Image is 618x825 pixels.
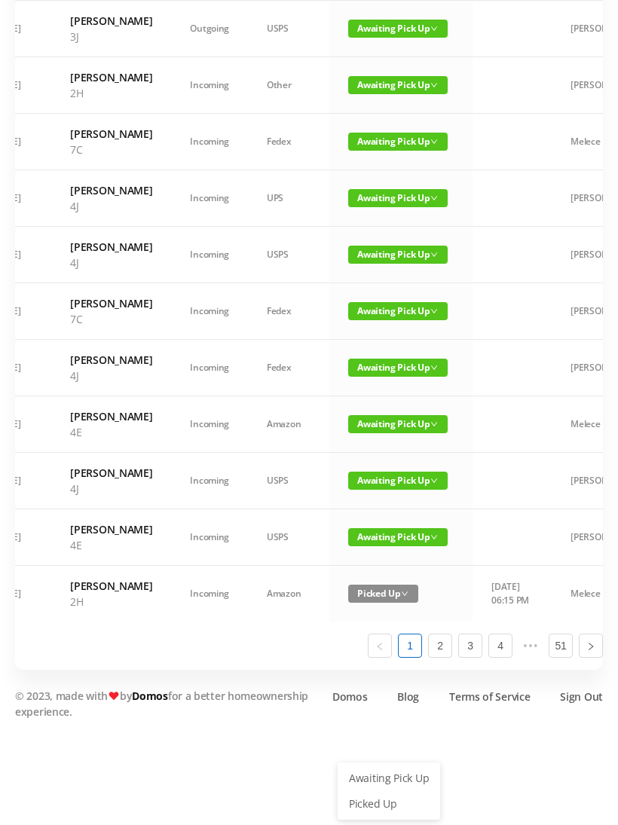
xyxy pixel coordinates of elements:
[430,307,438,315] i: icon: down
[398,634,422,658] li: 1
[449,689,530,704] a: Terms of Service
[430,533,438,541] i: icon: down
[401,590,408,597] i: icon: down
[171,114,248,170] td: Incoming
[70,29,152,44] p: 3J
[430,364,438,371] i: icon: down
[171,283,248,340] td: Incoming
[375,642,384,651] i: icon: left
[70,142,152,157] p: 7C
[171,340,248,396] td: Incoming
[248,566,329,622] td: Amazon
[248,227,329,283] td: USPS
[489,634,512,657] a: 4
[70,255,152,270] p: 4J
[248,340,329,396] td: Fedex
[430,420,438,428] i: icon: down
[519,634,543,658] li: Next 5 Pages
[348,415,448,433] span: Awaiting Pick Up
[348,20,448,38] span: Awaiting Pick Up
[549,634,573,658] li: 51
[248,283,329,340] td: Fedex
[430,25,438,32] i: icon: down
[348,472,448,490] span: Awaiting Pick Up
[70,465,152,481] h6: [PERSON_NAME]
[473,566,552,622] td: [DATE] 06:15 PM
[70,352,152,368] h6: [PERSON_NAME]
[70,69,152,85] h6: [PERSON_NAME]
[348,302,448,320] span: Awaiting Pick Up
[171,57,248,114] td: Incoming
[586,642,595,651] i: icon: right
[248,57,329,114] td: Other
[429,634,451,657] a: 2
[368,634,392,658] li: Previous Page
[459,634,482,657] a: 3
[519,634,543,658] span: •••
[70,239,152,255] h6: [PERSON_NAME]
[70,126,152,142] h6: [PERSON_NAME]
[488,634,512,658] li: 4
[397,689,419,704] a: Blog
[70,368,152,383] p: 4J
[171,509,248,566] td: Incoming
[348,528,448,546] span: Awaiting Pick Up
[458,634,482,658] li: 3
[430,138,438,145] i: icon: down
[332,689,368,704] a: Domos
[70,198,152,214] p: 4J
[430,194,438,202] i: icon: down
[348,359,448,377] span: Awaiting Pick Up
[560,689,603,704] a: Sign Out
[399,634,421,657] a: 1
[340,766,438,790] a: Awaiting Pick Up
[430,477,438,484] i: icon: down
[70,481,152,497] p: 4J
[171,170,248,227] td: Incoming
[70,594,152,610] p: 2H
[70,521,152,537] h6: [PERSON_NAME]
[579,634,603,658] li: Next Page
[171,453,248,509] td: Incoming
[348,133,448,151] span: Awaiting Pick Up
[248,396,329,453] td: Amazon
[430,81,438,89] i: icon: down
[348,246,448,264] span: Awaiting Pick Up
[171,1,248,57] td: Outgoing
[248,453,329,509] td: USPS
[340,792,438,816] a: Picked Up
[248,509,329,566] td: USPS
[549,634,572,657] a: 51
[70,424,152,440] p: 4E
[348,189,448,207] span: Awaiting Pick Up
[171,396,248,453] td: Incoming
[248,170,329,227] td: UPS
[70,578,152,594] h6: [PERSON_NAME]
[70,408,152,424] h6: [PERSON_NAME]
[70,537,152,553] p: 4E
[70,182,152,198] h6: [PERSON_NAME]
[70,85,152,101] p: 2H
[171,227,248,283] td: Incoming
[248,1,329,57] td: USPS
[348,76,448,94] span: Awaiting Pick Up
[430,251,438,258] i: icon: down
[15,688,317,720] p: © 2023, made with by for a better homeownership experience.
[70,295,152,311] h6: [PERSON_NAME]
[132,689,168,703] a: Domos
[70,13,152,29] h6: [PERSON_NAME]
[428,634,452,658] li: 2
[171,566,248,622] td: Incoming
[348,585,418,603] span: Picked Up
[70,311,152,327] p: 7C
[248,114,329,170] td: Fedex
